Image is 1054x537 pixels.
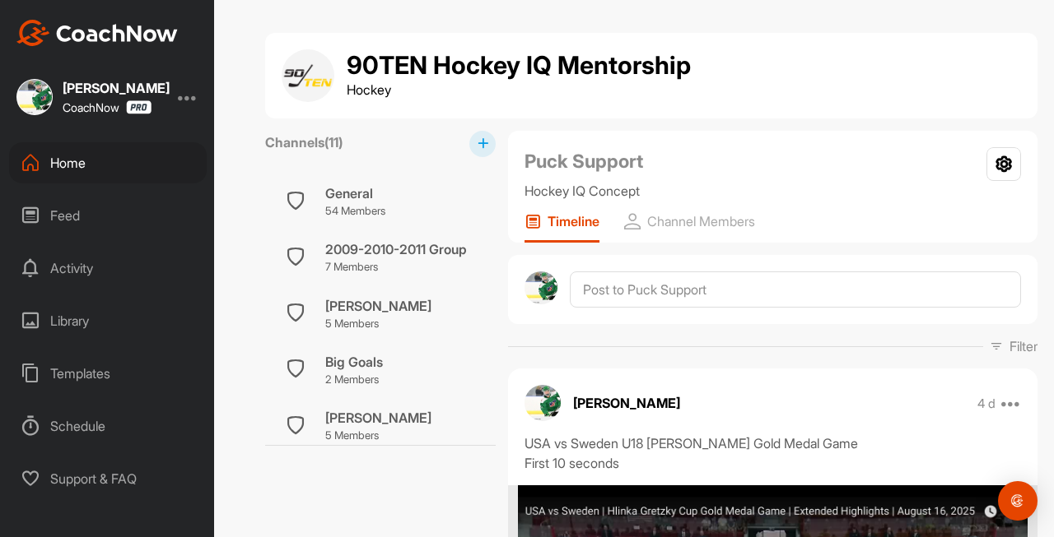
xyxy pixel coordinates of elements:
p: Filter [1010,336,1038,356]
img: CoachNow [16,20,178,46]
img: avatar [525,385,561,421]
p: 4 d [977,396,996,412]
div: Activity [9,248,207,289]
div: [PERSON_NAME] [63,81,170,95]
img: square_5ec1e1f3942edb711ddeaa1d3dca7e03.jpg [16,79,53,115]
label: Channels ( 11 ) [265,132,343,152]
div: Schedule [9,405,207,447]
div: Support & FAQ [9,458,207,499]
p: 2 Members [325,372,383,388]
p: 54 Members [325,203,385,220]
div: [PERSON_NAME] [325,296,431,316]
p: [PERSON_NAME] [573,393,680,413]
p: Channel Members [647,213,755,229]
div: Feed [9,195,207,236]
div: CoachNow [63,100,152,114]
img: CoachNow Pro [126,100,152,114]
img: avatar [525,271,557,304]
div: Open Intercom Messenger [998,481,1038,521]
p: 7 Members [325,259,467,275]
img: group [282,49,334,102]
div: General [325,183,385,203]
div: Library [9,300,207,341]
h2: Puck Support [525,147,643,175]
div: Big Goals [325,352,383,372]
div: Templates [9,353,207,394]
p: 5 Members [325,316,431,332]
p: Timeline [548,213,599,229]
div: Home [9,142,207,183]
p: 5 Members [325,428,431,444]
div: [PERSON_NAME] [325,408,431,428]
div: USA vs Sweden U18 [PERSON_NAME] Gold Medal Game First 10 seconds [525,433,1021,473]
p: Hockey IQ Concept [525,181,643,201]
p: Hockey [347,80,691,100]
div: 2009-2010-2011 Group [325,239,467,259]
h1: 90TEN Hockey IQ Mentorship [347,52,691,80]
